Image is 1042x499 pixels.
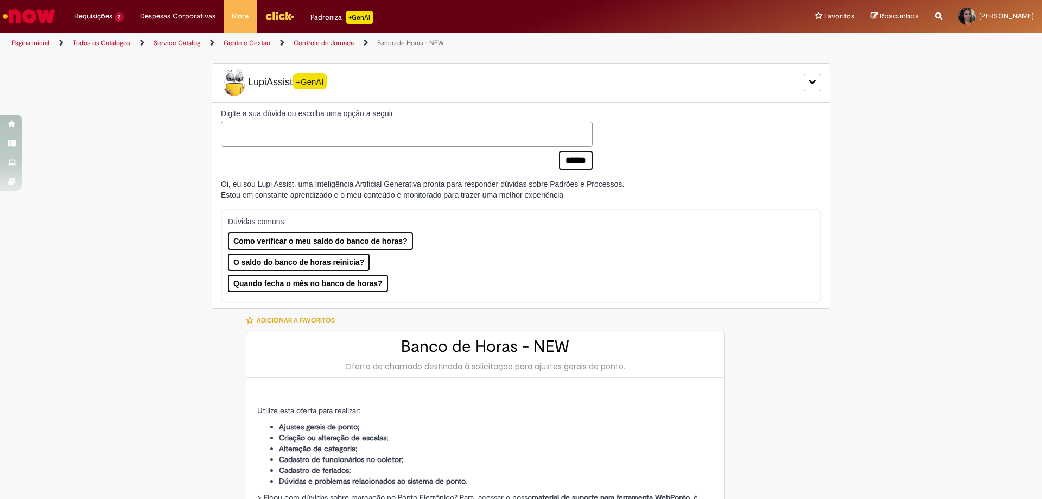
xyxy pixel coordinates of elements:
span: More [232,11,249,22]
button: Como verificar o meu saldo do banco de horas? [228,232,413,250]
span: 2 [115,12,124,22]
a: Banco de Horas - NEW [377,39,444,47]
div: Oferta de chamado destinada à solicitação para ajustes gerais de ponto. [257,361,713,372]
a: Controle de Jornada [294,39,354,47]
div: Padroniza [310,11,373,24]
a: Rascunhos [871,11,919,22]
span: Requisições [74,11,112,22]
strong: Ajustes gerais de ponto; [279,422,360,432]
a: Service Catalog [154,39,200,47]
h2: Banco de Horas - NEW [257,338,713,356]
strong: Dúvidas e problemas relacionados ao sistema de ponto. [279,476,467,486]
span: Rascunhos [880,11,919,21]
p: Dúvidas comuns: [228,216,799,227]
button: O saldo do banco de horas reinicia? [228,254,370,271]
a: Gente e Gestão [224,39,270,47]
span: [PERSON_NAME] [979,11,1034,21]
span: Favoritos [824,11,854,22]
span: Adicionar a Favoritos [257,316,335,325]
div: Oi, eu sou Lupi Assist, uma Inteligência Artificial Generativa pronta para responder dúvidas sobr... [221,179,624,200]
span: +GenAI [293,73,327,89]
span: Despesas Corporativas [140,11,215,22]
p: +GenAi [346,11,373,24]
strong: Criação ou alteração de escalas; [279,433,389,443]
strong: Cadastro de feriados; [279,465,351,475]
label: Digite a sua dúvida ou escolha uma opção a seguir [221,108,593,119]
span: Utilize esta oferta para realizar: [257,406,360,415]
button: Adicionar a Favoritos [246,309,341,332]
img: click_logo_yellow_360x200.png [265,8,294,24]
strong: Alteração de categoria; [279,444,358,453]
img: ServiceNow [1,5,57,27]
a: Todos os Catálogos [73,39,130,47]
img: Lupi [221,69,248,96]
strong: Cadastro de funcionários no coletor; [279,454,404,464]
div: LupiLupiAssist+GenAI [212,63,830,102]
ul: Trilhas de página [8,33,687,53]
a: Página inicial [12,39,49,47]
button: Quando fecha o mês no banco de horas? [228,275,388,292]
span: LupiAssist [221,69,327,96]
